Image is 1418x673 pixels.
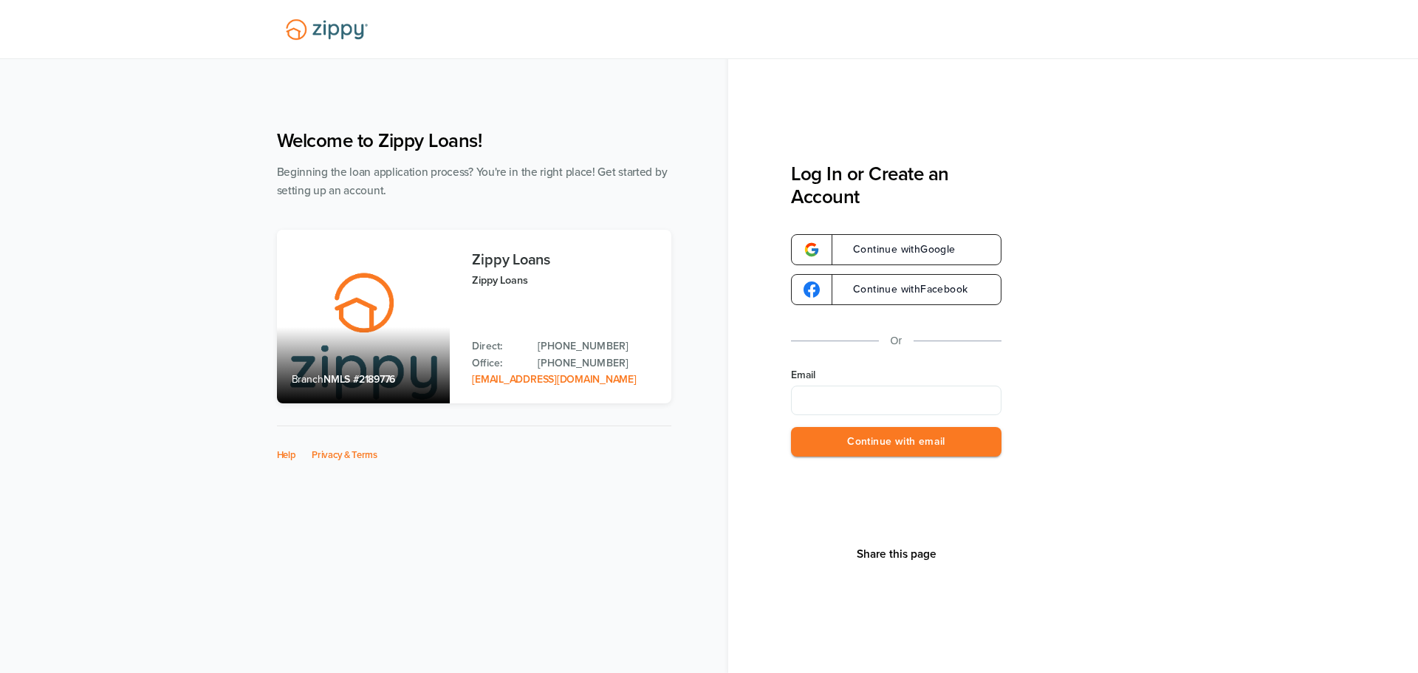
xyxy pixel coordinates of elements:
h1: Welcome to Zippy Loans! [277,129,671,152]
span: NMLS #2189776 [323,373,395,386]
img: Lender Logo [277,13,377,47]
button: Share This Page [852,547,941,561]
p: Direct: [472,338,523,355]
a: Help [277,449,296,461]
a: Direct Phone: 512-975-2947 [538,338,656,355]
a: Privacy & Terms [312,449,377,461]
p: Office: [472,355,523,372]
span: Continue with Google [838,245,956,255]
span: Branch [292,373,324,386]
h3: Log In or Create an Account [791,163,1001,208]
button: Continue with email [791,427,1001,457]
p: Zippy Loans [472,272,656,289]
span: Beginning the loan application process? You're in the right place! Get started by setting up an a... [277,165,668,197]
label: Email [791,368,1001,383]
input: Email Address [791,386,1001,415]
a: Office Phone: 512-975-2947 [538,355,656,372]
a: Email Address: zippyguide@zippymh.com [472,373,636,386]
a: google-logoContinue withGoogle [791,234,1001,265]
p: Or [891,332,902,350]
img: google-logo [804,242,820,258]
img: google-logo [804,281,820,298]
span: Continue with Facebook [838,284,967,295]
h3: Zippy Loans [472,252,656,268]
a: google-logoContinue withFacebook [791,274,1001,305]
